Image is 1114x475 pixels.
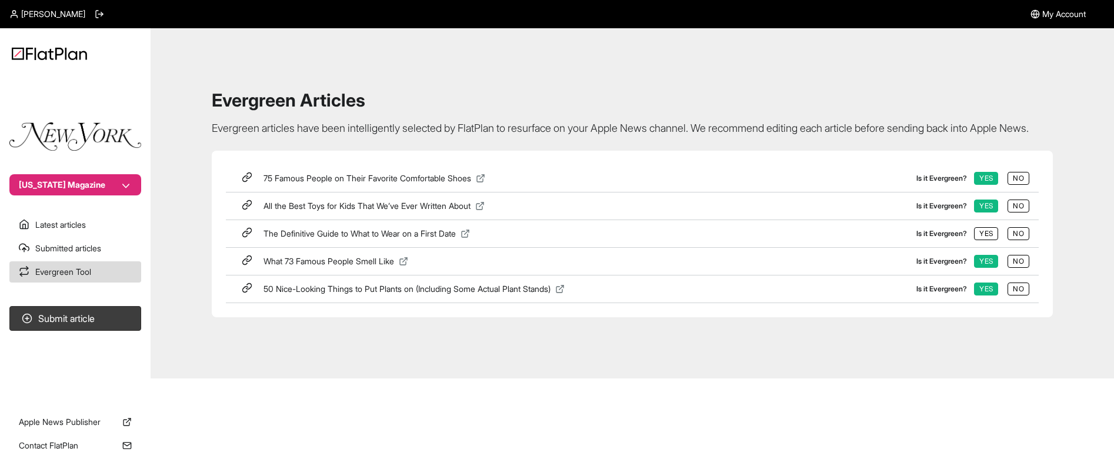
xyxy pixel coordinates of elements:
span: 75 Famous People on Their Favorite Comfortable Shoes [264,173,471,183]
label: Is it Evergreen? [916,258,967,265]
img: Publication Logo [9,122,141,151]
span: The Definitive Guide to What to Wear on a First Date [264,228,456,238]
span: My Account [1042,8,1086,20]
a: [PERSON_NAME] [9,8,85,20]
span: 50 Nice-Looking Things to Put Plants on (Including Some Actual Plant Stands) [264,284,551,294]
button: [US_STATE] Magazine [9,174,141,195]
label: Is it Evergreen? [916,285,967,293]
button: Yes [974,227,998,240]
button: No [1008,227,1029,240]
label: Is it Evergreen? [916,202,967,210]
button: Yes [974,255,998,268]
button: No [1008,255,1029,268]
span: All the Best Toys for Kids That We’ve Ever Written About [264,201,471,211]
button: Yes [974,200,998,212]
button: Submit article [9,306,141,331]
a: Evergreen Tool [9,261,141,283]
a: Latest articles [9,214,141,235]
button: Yes [974,283,998,295]
span: What 73 Famous People Smell Like [264,256,394,266]
button: No [1008,172,1029,185]
p: Evergreen articles have been intelligently selected by FlatPlan to resurface on your Apple News c... [212,120,1053,137]
a: Submitted articles [9,238,141,259]
h1: Evergreen Articles [212,89,1053,111]
a: Apple News Publisher [9,411,141,433]
button: Yes [974,172,998,185]
img: Logo [12,47,87,60]
span: [PERSON_NAME] [21,8,85,20]
a: Contact FlatPlan [9,435,141,456]
button: No [1008,200,1029,212]
label: Is it Evergreen? [916,230,967,237]
button: No [1008,283,1029,295]
label: Is it Evergreen? [916,175,967,182]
